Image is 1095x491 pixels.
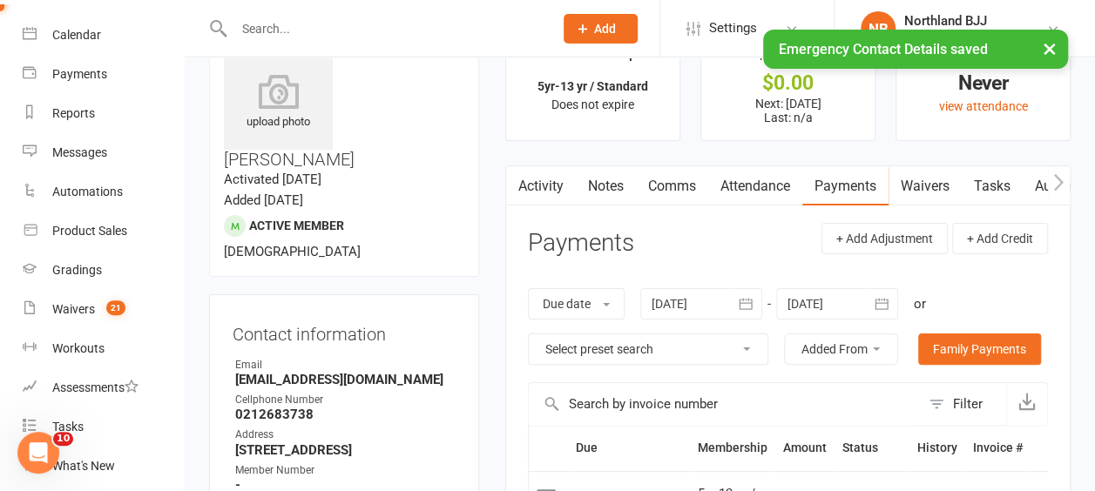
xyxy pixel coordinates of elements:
[564,14,638,44] button: Add
[537,79,648,93] strong: 5yr-13 yr / Standard
[576,166,636,206] a: Notes
[938,99,1027,113] a: view attendance
[529,383,920,425] input: Search by invoice number
[53,432,73,446] span: 10
[861,11,896,46] div: NB
[904,29,987,44] div: NorthlandBJJ
[802,166,889,206] a: Payments
[23,133,184,172] a: Messages
[23,172,184,212] a: Automations
[52,420,84,434] div: Tasks
[717,74,859,92] div: $0.00
[224,74,333,131] div: upload photo
[528,288,625,319] button: Due date
[708,166,802,206] a: Attendance
[52,341,105,355] div: Workouts
[235,407,456,422] strong: 0212683738
[953,393,983,414] div: Filter
[23,407,184,447] a: Tasks
[909,426,965,470] th: History
[763,30,1068,69] div: Emergency Contact Details saved
[23,16,184,55] a: Calendar
[775,426,835,470] th: Amount
[52,224,127,238] div: Product Sales
[690,426,775,470] th: Membership
[106,300,125,315] span: 21
[52,185,123,198] div: Automations
[228,17,541,41] input: Search...
[23,447,184,486] a: What's New
[952,223,1048,254] button: + Add Credit
[920,383,1006,425] button: Filter
[835,426,909,470] th: Status
[17,432,59,474] iframe: Intercom live chat
[551,98,634,111] span: Does not expire
[235,392,456,408] div: Cellphone Number
[962,166,1023,206] a: Tasks
[636,166,708,206] a: Comms
[23,290,184,329] a: Waivers 21
[235,427,456,443] div: Address
[224,172,321,187] time: Activated [DATE]
[235,357,456,373] div: Email
[52,28,101,42] div: Calendar
[912,74,1054,92] div: Never
[23,212,184,251] a: Product Sales
[224,41,464,169] h3: [PERSON_NAME]
[594,22,616,36] span: Add
[235,372,456,387] strong: [EMAIL_ADDRESS][DOMAIN_NAME]
[233,318,456,344] h3: Contact information
[52,380,139,394] div: Assessments
[52,302,95,316] div: Waivers
[23,251,184,290] a: Gradings
[1034,30,1065,67] button: ×
[23,368,184,407] a: Assessments
[506,166,576,206] a: Activity
[965,426,1031,470] th: Invoice #
[717,97,859,124] p: Next: [DATE] Last: n/a
[52,263,102,277] div: Gradings
[52,145,107,159] div: Messages
[224,192,303,208] time: Added [DATE]
[568,426,690,470] th: Due
[23,329,184,368] a: Workouts
[709,9,757,48] span: Settings
[52,459,115,473] div: What's New
[918,333,1041,365] a: Family Payments
[914,293,926,314] div: or
[821,223,948,254] button: + Add Adjustment
[784,333,898,365] button: Added From
[224,244,361,259] span: [DEMOGRAPHIC_DATA]
[235,442,456,458] strong: [STREET_ADDRESS]
[23,94,184,133] a: Reports
[904,13,987,29] div: Northland BJJ
[528,230,634,257] h3: Payments
[889,166,962,206] a: Waivers
[235,462,456,479] div: Member Number
[52,106,95,120] div: Reports
[249,219,344,232] span: Active member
